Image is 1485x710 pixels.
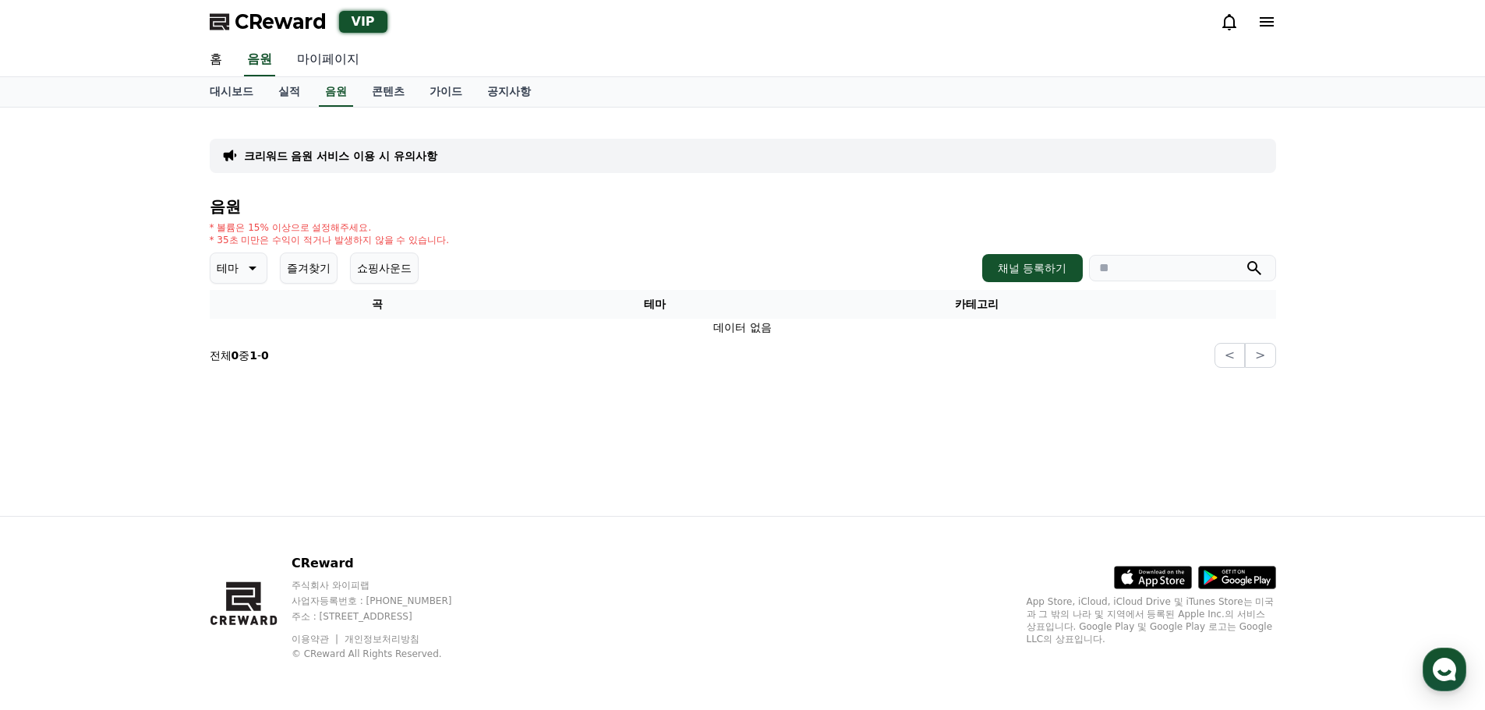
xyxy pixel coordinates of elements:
[345,634,419,645] a: 개인정보처리방침
[292,648,482,660] p: © CReward All Rights Reserved.
[49,517,58,530] span: 홈
[475,77,543,107] a: 공지사항
[210,9,327,34] a: CReward
[546,290,765,319] th: 테마
[241,517,260,530] span: 설정
[235,9,327,34] span: CReward
[210,348,269,363] p: 전체 중 -
[249,349,257,362] strong: 1
[417,77,475,107] a: 가이드
[292,634,341,645] a: 이용약관
[210,221,450,234] p: * 볼륨은 15% 이상으로 설정해주세요.
[261,349,269,362] strong: 0
[197,44,235,76] a: 홈
[210,290,546,319] th: 곡
[319,77,353,107] a: 음원
[1215,343,1245,368] button: <
[1245,343,1275,368] button: >
[201,494,299,533] a: 설정
[266,77,313,107] a: 실적
[292,579,482,592] p: 주식회사 와이피랩
[1027,595,1276,645] p: App Store, iCloud, iCloud Drive 및 iTunes Store는 미국과 그 밖의 나라 및 지역에서 등록된 Apple Inc.의 서비스 상표입니다. Goo...
[210,253,267,284] button: 테마
[359,77,417,107] a: 콘텐츠
[292,554,482,573] p: CReward
[5,494,103,533] a: 홈
[244,44,275,76] a: 음원
[217,257,239,279] p: 테마
[285,44,372,76] a: 마이페이지
[244,148,437,164] a: 크리워드 음원 서비스 이용 시 유의사항
[292,610,482,623] p: 주소 : [STREET_ADDRESS]
[350,253,419,284] button: 쇼핑사운드
[292,595,482,607] p: 사업자등록번호 : [PHONE_NUMBER]
[210,234,450,246] p: * 35초 미만은 수익이 적거나 발생하지 않을 수 있습니다.
[280,253,338,284] button: 즐겨찾기
[232,349,239,362] strong: 0
[210,319,1276,337] td: 데이터 없음
[210,198,1276,215] h4: 음원
[765,290,1189,319] th: 카테고리
[197,77,266,107] a: 대시보드
[339,11,387,33] div: VIP
[982,254,1082,282] button: 채널 등록하기
[103,494,201,533] a: 대화
[143,518,161,531] span: 대화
